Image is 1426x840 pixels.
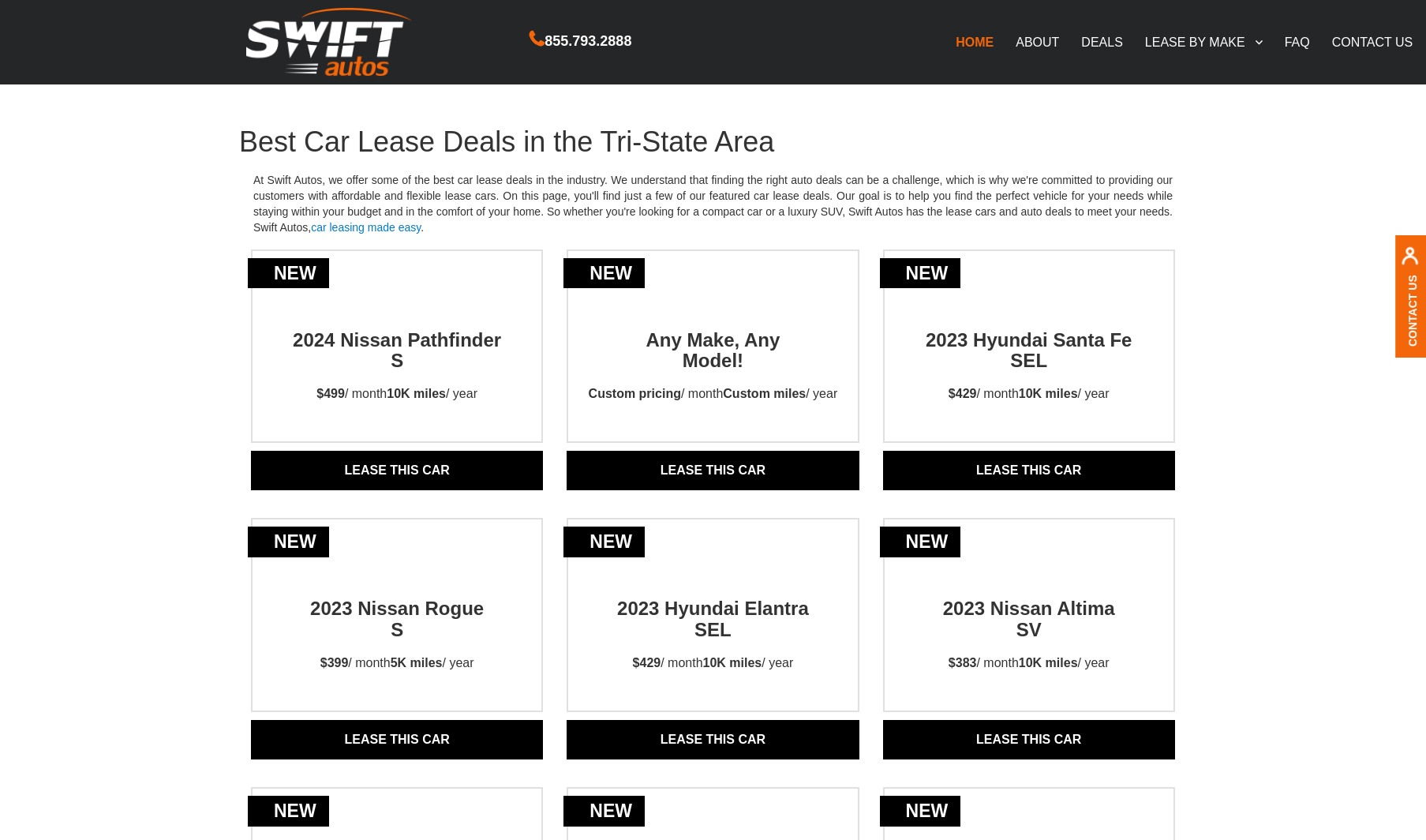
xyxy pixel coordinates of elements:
[251,451,543,490] a: Lease THIS CAR
[1070,25,1133,58] a: DEALS
[883,451,1175,490] a: Lease THIS CAR
[316,387,345,400] strong: $499
[248,796,329,827] div: new
[320,656,349,669] strong: $399
[934,640,1124,687] p: / month / year
[945,25,1005,58] a: HOME
[601,302,824,372] h2: Any Make, Any Model!
[251,720,543,759] a: Lease THIS CAR
[633,656,661,669] strong: $429
[1019,387,1078,400] strong: 10K miles
[949,387,977,400] strong: $429
[248,527,329,557] div: new
[311,221,421,234] a: car leasing made easy
[567,451,859,490] a: Lease THIS CAR
[253,570,541,687] a: new2023 Nissan RogueS$399/ month5K miles/ year
[387,387,446,400] strong: 10K miles
[703,656,762,669] strong: 10K miles
[723,387,806,400] strong: Custom miles
[253,302,541,418] a: new2024 Nissan Pathfinder S$499/ month10K miles/ year
[302,371,492,418] p: / month / year
[1406,275,1419,347] a: Contact Us
[1401,246,1419,274] img: contact us, iconuser
[918,302,1140,372] h2: 2023 Hyundai Santa Fe SEL
[391,656,443,669] strong: 5K miles
[885,302,1173,418] a: new2023 Hyundai Santa Fe SEL$429/ month10K miles/ year
[885,570,1173,687] a: new2023 Nissan AltimaSV$383/ month10K miles/ year
[1134,25,1274,58] a: LEASE BY MAKE
[568,570,857,687] a: new2023 Hyundai Elantra SEL$429/ month10K miles/ year
[568,302,857,418] a: newAny Make, AnyModel!Custom pricing/ monthCustom miles/ year
[563,796,645,827] div: new
[530,35,631,48] a: 855.793.2888
[567,720,859,759] a: Lease THIS CAR
[883,720,1175,759] a: Lease THIS CAR
[246,8,412,77] img: Swift Autos
[1005,25,1070,58] a: ABOUT
[575,371,852,418] p: / month / year
[545,30,631,53] span: 855.793.2888
[1019,656,1078,669] strong: 10K miles
[563,527,645,557] div: new
[949,656,977,669] strong: $383
[563,258,645,289] div: new
[286,302,508,372] h2: 2024 Nissan Pathfinder S
[880,258,961,289] div: new
[934,371,1124,418] p: / month / year
[1321,25,1424,58] a: CONTACT US
[248,258,329,289] div: new
[286,570,508,640] h2: 2023 Nissan Rogue S
[619,640,808,687] p: / month / year
[880,527,961,557] div: new
[880,796,961,827] div: new
[239,158,1187,249] p: At Swift Autos, we offer some of the best car lease deals in the industry. We understand that fin...
[918,570,1140,640] h2: 2023 Nissan Altima SV
[601,570,824,640] h2: 2023 Hyundai Elantra SEL
[306,640,488,687] p: / month / year
[589,387,681,400] strong: Custom pricing
[1274,25,1321,58] a: FAQ
[239,126,1187,158] h1: Best Car Lease Deals in the Tri-State Area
